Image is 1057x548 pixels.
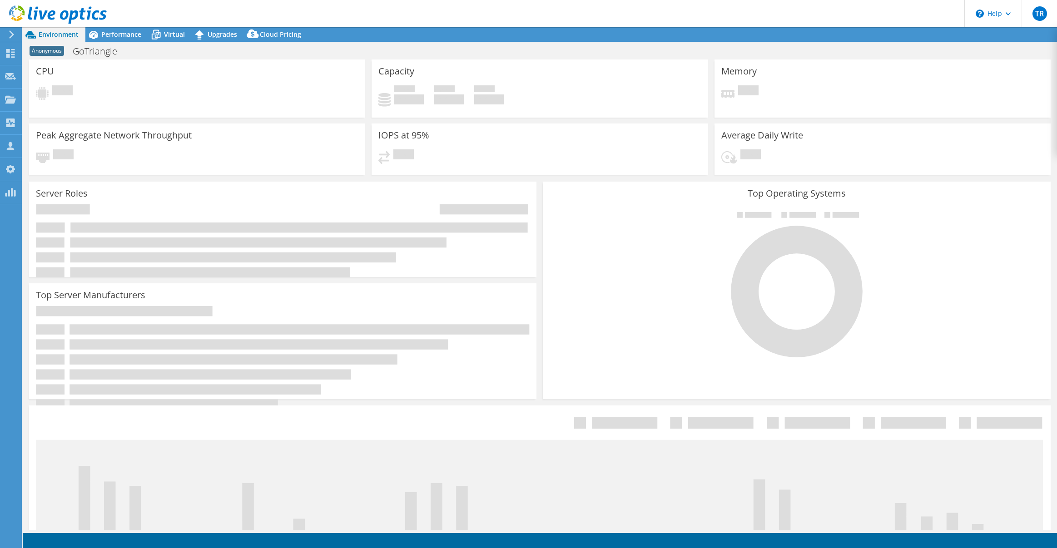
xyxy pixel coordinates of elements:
[378,130,429,140] h3: IOPS at 95%
[721,66,757,76] h3: Memory
[208,30,237,39] span: Upgrades
[39,30,79,39] span: Environment
[164,30,185,39] span: Virtual
[30,46,64,56] span: Anonymous
[378,66,414,76] h3: Capacity
[474,85,495,94] span: Total
[550,188,1043,198] h3: Top Operating Systems
[721,130,803,140] h3: Average Daily Write
[36,130,192,140] h3: Peak Aggregate Network Throughput
[52,85,73,98] span: Pending
[36,188,88,198] h3: Server Roles
[394,85,415,94] span: Used
[738,85,759,98] span: Pending
[393,149,414,162] span: Pending
[53,149,74,162] span: Pending
[740,149,761,162] span: Pending
[36,290,145,300] h3: Top Server Manufacturers
[976,10,984,18] svg: \n
[434,85,455,94] span: Free
[474,94,504,104] h4: 0 GiB
[260,30,301,39] span: Cloud Pricing
[69,46,131,56] h1: GoTriangle
[101,30,141,39] span: Performance
[1032,6,1047,21] span: TR
[394,94,424,104] h4: 0 GiB
[434,94,464,104] h4: 0 GiB
[36,66,54,76] h3: CPU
